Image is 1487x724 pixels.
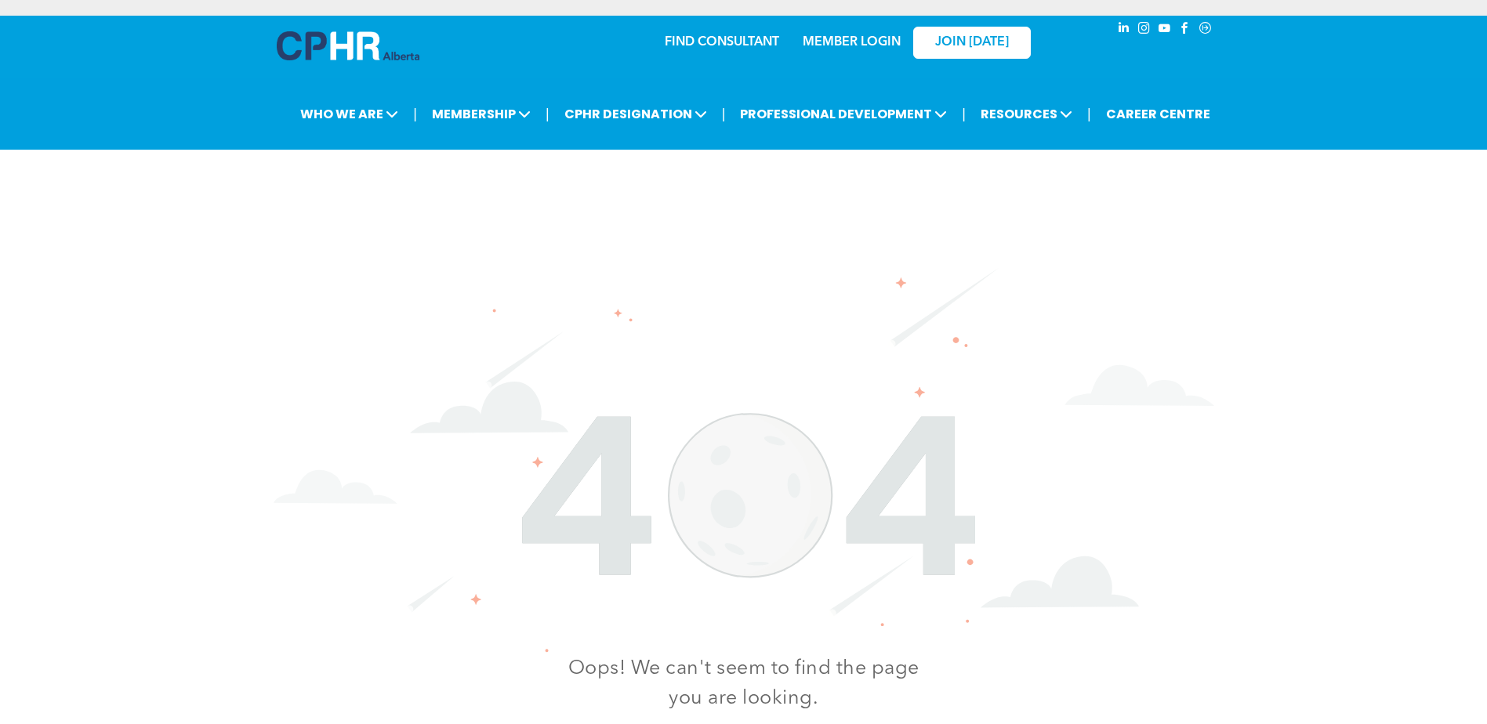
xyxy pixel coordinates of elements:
li: | [722,98,726,130]
span: Oops! We can't seem to find the page you are looking. [568,659,919,708]
a: MEMBER LOGIN [803,36,901,49]
span: MEMBERSHIP [427,100,535,129]
span: WHO WE ARE [296,100,403,129]
img: A blue and white logo for cp alberta [277,31,419,60]
span: CPHR DESIGNATION [560,100,712,129]
a: CAREER CENTRE [1101,100,1215,129]
a: facebook [1177,20,1194,41]
li: | [413,98,417,130]
li: | [962,98,966,130]
a: Social network [1197,20,1214,41]
span: JOIN [DATE] [935,35,1009,50]
a: youtube [1156,20,1173,41]
a: instagram [1136,20,1153,41]
a: FIND CONSULTANT [665,36,779,49]
li: | [546,98,549,130]
li: | [1087,98,1091,130]
a: JOIN [DATE] [913,27,1031,59]
img: The number 404 is surrounded by clouds and stars on a white background. [274,267,1214,653]
a: linkedin [1115,20,1133,41]
span: RESOURCES [976,100,1077,129]
span: PROFESSIONAL DEVELOPMENT [735,100,952,129]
